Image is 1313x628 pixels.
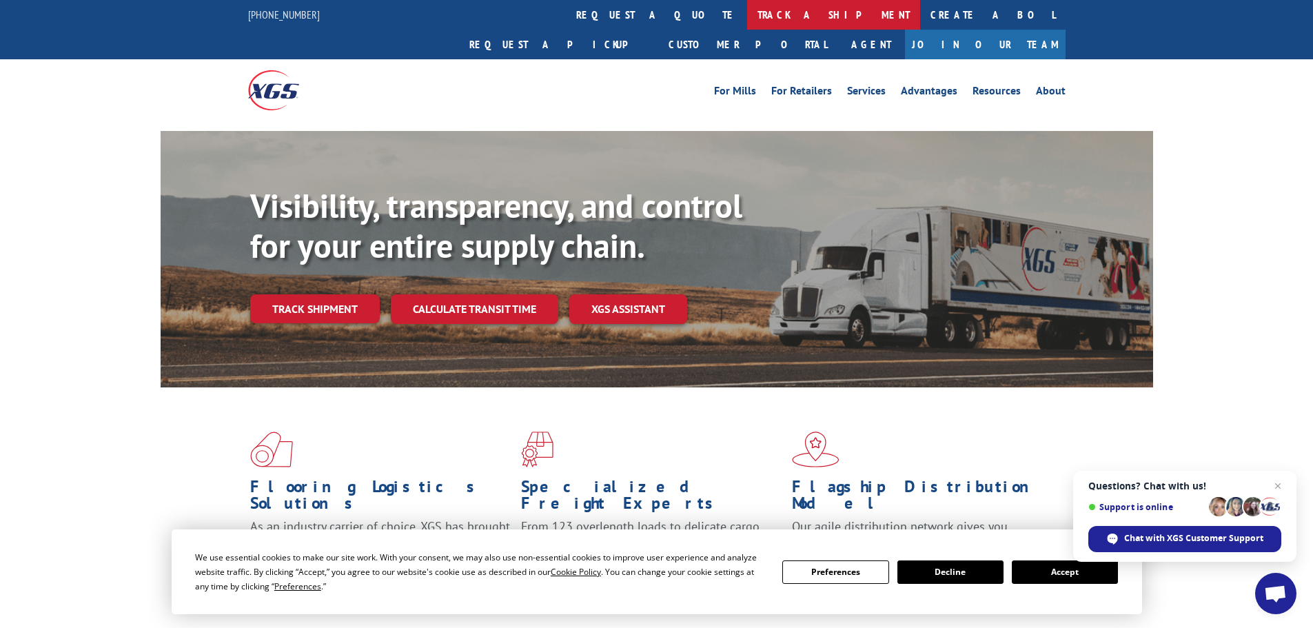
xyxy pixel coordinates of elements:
a: Open chat [1255,573,1296,614]
img: xgs-icon-focused-on-flooring-red [521,432,553,467]
div: Cookie Consent Prompt [172,529,1142,614]
span: As an industry carrier of choice, XGS has brought innovation and dedication to flooring logistics... [250,518,510,567]
a: For Retailers [771,85,832,101]
button: Decline [897,560,1004,584]
h1: Specialized Freight Experts [521,478,782,518]
a: About [1036,85,1066,101]
button: Accept [1012,560,1118,584]
div: We use essential cookies to make our site work. With your consent, we may also use non-essential ... [195,550,766,594]
span: Cookie Policy [551,566,601,578]
p: From 123 overlength loads to delicate cargo, our experienced staff knows the best way to move you... [521,518,782,580]
b: Visibility, transparency, and control for your entire supply chain. [250,184,742,267]
a: For Mills [714,85,756,101]
button: Preferences [782,560,888,584]
a: Advantages [901,85,957,101]
img: xgs-icon-flagship-distribution-model-red [792,432,839,467]
span: Chat with XGS Customer Support [1124,532,1263,545]
span: Chat with XGS Customer Support [1088,526,1281,552]
h1: Flagship Distribution Model [792,478,1052,518]
span: Questions? Chat with us! [1088,480,1281,492]
a: Services [847,85,886,101]
span: Support is online [1088,502,1204,512]
a: Request a pickup [459,30,658,59]
a: Resources [973,85,1021,101]
a: Customer Portal [658,30,837,59]
a: Join Our Team [905,30,1066,59]
a: Calculate transit time [391,294,558,324]
a: Agent [837,30,905,59]
a: XGS ASSISTANT [569,294,687,324]
span: Preferences [274,580,321,592]
img: xgs-icon-total-supply-chain-intelligence-red [250,432,293,467]
a: Track shipment [250,294,380,323]
span: Our agile distribution network gives you nationwide inventory management on demand. [792,518,1046,551]
h1: Flooring Logistics Solutions [250,478,511,518]
a: [PHONE_NUMBER] [248,8,320,21]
